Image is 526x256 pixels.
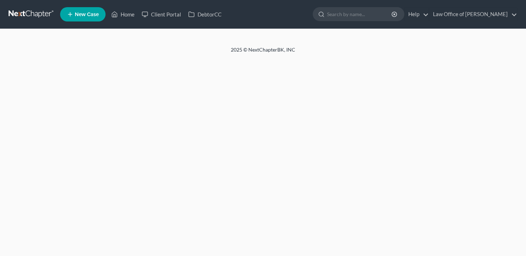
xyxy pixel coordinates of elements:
[327,8,393,21] input: Search by name...
[138,8,185,21] a: Client Portal
[75,12,99,17] span: New Case
[185,8,225,21] a: DebtorCC
[59,46,467,59] div: 2025 © NextChapterBK, INC
[108,8,138,21] a: Home
[405,8,429,21] a: Help
[429,8,517,21] a: Law Office of [PERSON_NAME]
